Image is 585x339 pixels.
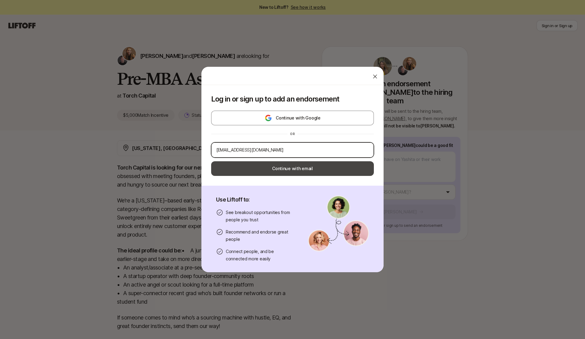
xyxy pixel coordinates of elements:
input: Your personal email address [216,146,369,154]
p: See breakout opportunities from people you trust [226,209,293,223]
p: Recommend and endorse great people [226,228,293,243]
img: signup-banner [308,195,369,252]
p: Log in or sign up to add an endorsement [211,95,374,103]
button: Continue with Google [211,111,374,125]
img: google-logo [264,114,272,122]
button: Continue with email [211,161,374,176]
div: or [288,131,297,136]
p: Use Liftoff to: [216,195,293,204]
p: Connect people, and be connected more easily [226,248,293,262]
